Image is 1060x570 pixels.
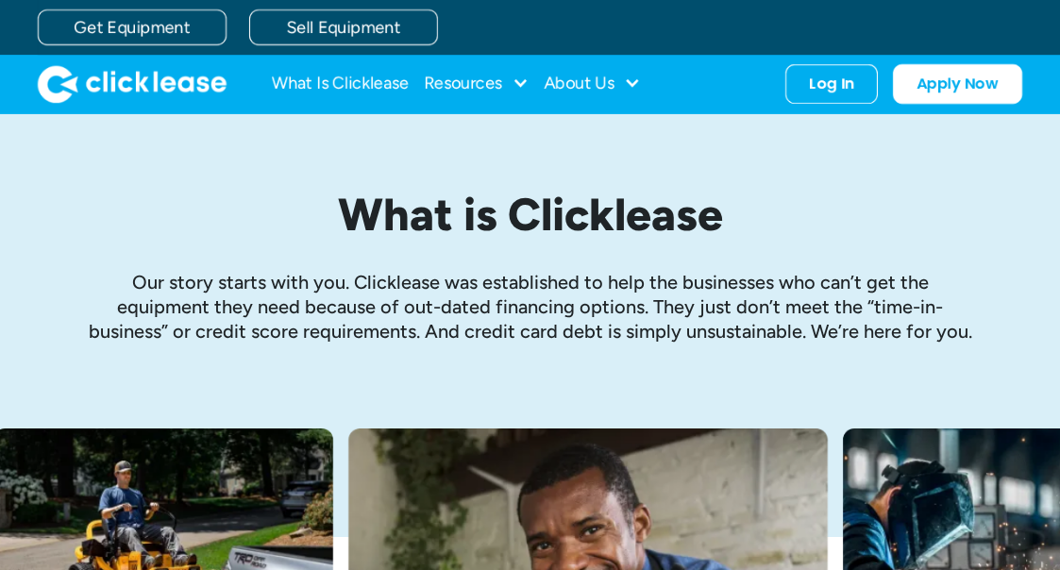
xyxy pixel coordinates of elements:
a: home [38,65,227,103]
a: Get Equipment [38,9,227,45]
p: Our story starts with you. Clicklease was established to help the businesses who can’t get the eq... [87,270,974,344]
img: Clicklease logo [38,65,227,103]
a: Apply Now [893,64,1022,104]
div: Log In [809,75,854,93]
a: Sell Equipment [249,9,438,45]
a: What Is Clicklease [272,65,409,103]
h1: What is Clicklease [87,190,974,240]
div: Resources [424,65,529,103]
div: About Us [544,65,641,103]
